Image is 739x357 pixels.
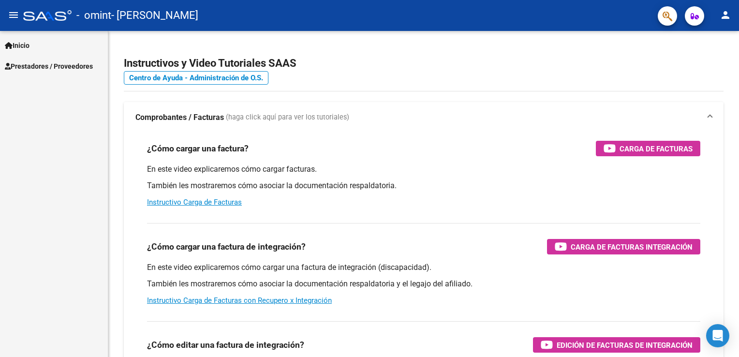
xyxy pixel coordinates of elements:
[8,9,19,21] mat-icon: menu
[147,296,332,305] a: Instructivo Carga de Facturas con Recupero x Integración
[124,102,724,133] mat-expansion-panel-header: Comprobantes / Facturas (haga click aquí para ver los tutoriales)
[147,164,700,175] p: En este video explicaremos cómo cargar facturas.
[720,9,731,21] mat-icon: person
[706,324,729,347] div: Open Intercom Messenger
[147,180,700,191] p: También les mostraremos cómo asociar la documentación respaldatoria.
[147,338,304,352] h3: ¿Cómo editar una factura de integración?
[147,142,249,155] h3: ¿Cómo cargar una factura?
[76,5,111,26] span: - omint
[620,143,693,155] span: Carga de Facturas
[147,262,700,273] p: En este video explicaremos cómo cargar una factura de integración (discapacidad).
[547,239,700,254] button: Carga de Facturas Integración
[226,112,349,123] span: (haga click aquí para ver los tutoriales)
[557,339,693,351] span: Edición de Facturas de integración
[5,40,30,51] span: Inicio
[111,5,198,26] span: - [PERSON_NAME]
[147,240,306,253] h3: ¿Cómo cargar una factura de integración?
[124,54,724,73] h2: Instructivos y Video Tutoriales SAAS
[147,198,242,207] a: Instructivo Carga de Facturas
[124,71,268,85] a: Centro de Ayuda - Administración de O.S.
[571,241,693,253] span: Carga de Facturas Integración
[596,141,700,156] button: Carga de Facturas
[147,279,700,289] p: También les mostraremos cómo asociar la documentación respaldatoria y el legajo del afiliado.
[533,337,700,353] button: Edición de Facturas de integración
[5,61,93,72] span: Prestadores / Proveedores
[135,112,224,123] strong: Comprobantes / Facturas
